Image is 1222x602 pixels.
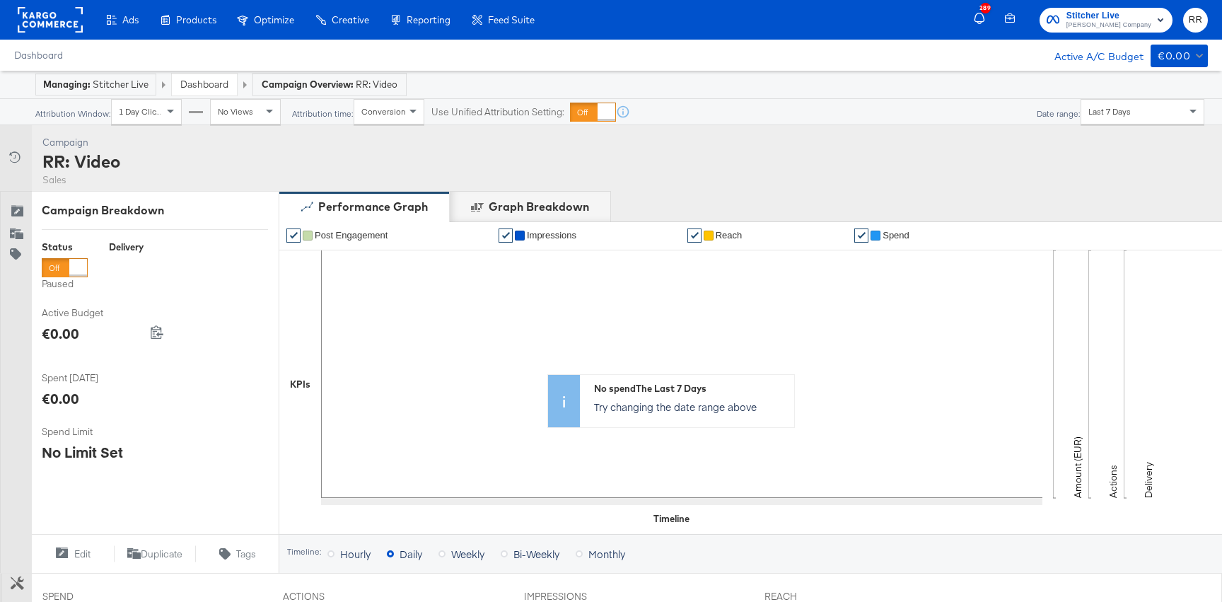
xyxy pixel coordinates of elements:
[883,230,909,241] span: Spend
[594,400,787,414] p: Try changing the date range above
[1066,8,1151,23] span: Stitcher Live
[43,78,149,91] div: Stitcher Live
[1151,45,1208,67] button: €0.00
[262,79,354,90] strong: Campaign Overview:
[176,14,216,25] span: Products
[42,306,148,320] span: Active Budget
[1189,12,1202,28] span: RR
[1066,20,1151,31] span: [PERSON_NAME] Company
[431,105,564,119] label: Use Unified Attribution Setting:
[451,547,484,561] span: Weekly
[527,230,576,241] span: Impressions
[513,547,559,561] span: Bi-Weekly
[972,6,996,34] button: 289
[488,14,535,25] span: Feed Suite
[588,547,625,561] span: Monthly
[196,545,279,562] button: Tags
[42,425,148,439] span: Spend Limit
[489,199,589,215] div: Graph Breakdown
[315,230,388,241] span: Post Engagement
[286,228,301,243] a: ✔
[42,277,88,291] label: Paused
[1036,109,1081,119] div: Date range:
[42,173,120,187] div: Sales
[31,545,114,562] button: Edit
[141,548,182,561] span: Duplicate
[43,79,91,90] strong: Managing:
[42,136,120,149] div: Campaign
[332,14,369,25] span: Creative
[407,14,450,25] span: Reporting
[35,109,111,119] div: Attribution Window:
[1183,8,1208,33] button: RR
[361,106,406,117] span: Conversion
[716,230,743,241] span: Reach
[114,545,197,562] button: Duplicate
[254,14,294,25] span: Optimize
[42,241,88,254] div: Status
[1158,47,1190,65] div: €0.00
[122,14,139,25] span: Ads
[356,78,397,91] span: RR: Video
[400,547,422,561] span: Daily
[1040,8,1172,33] button: Stitcher Live[PERSON_NAME] Company
[42,442,123,463] div: No Limit Set
[42,388,79,409] div: €0.00
[119,106,165,117] span: 1 Day Clicks
[236,548,256,561] span: Tags
[980,3,991,13] div: 289
[180,78,228,91] a: Dashboard
[594,382,787,395] div: No spend The Last 7 Days
[14,50,63,61] a: Dashboard
[1040,45,1144,66] div: Active A/C Budget
[854,228,868,243] a: ✔
[318,199,428,215] div: Performance Graph
[687,228,702,243] a: ✔
[499,228,513,243] a: ✔
[42,149,120,173] div: RR: Video
[218,106,253,117] span: No Views
[42,323,79,344] div: €0.00
[291,109,354,119] div: Attribution time:
[109,241,144,254] div: Delivery
[340,547,371,561] span: Hourly
[42,202,268,219] div: Campaign Breakdown
[74,548,91,561] span: Edit
[286,547,322,557] div: Timeline:
[1088,106,1131,117] span: Last 7 Days
[42,371,148,385] span: Spent [DATE]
